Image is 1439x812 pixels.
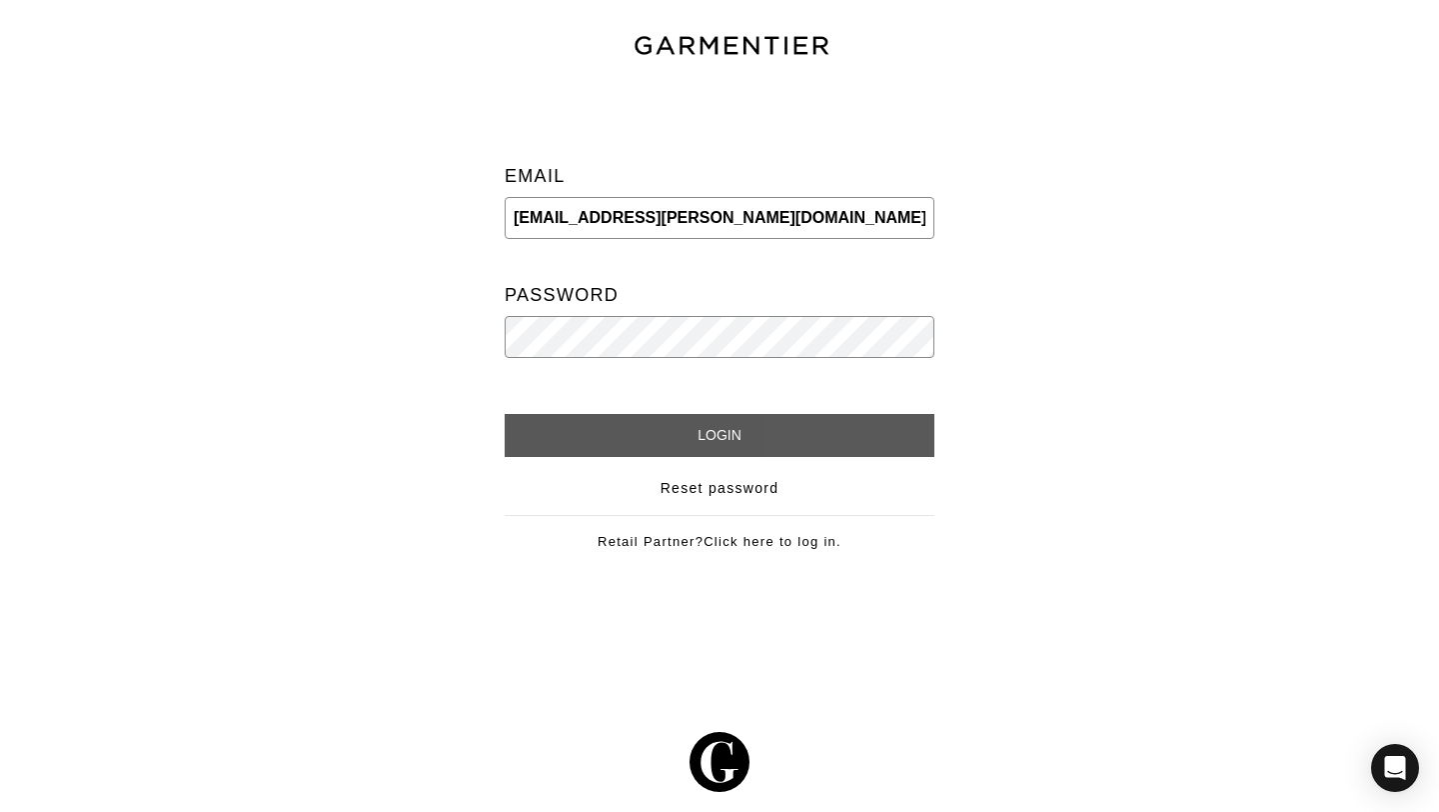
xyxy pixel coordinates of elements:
label: Email [505,156,566,197]
div: Retail Partner? [505,515,934,552]
img: garmentier-text-8466448e28d500cc52b900a8b1ac6a0b4c9bd52e9933ba870cc531a186b44329.png [632,33,831,59]
img: g-602364139e5867ba59c769ce4266a9601a3871a1516a6a4c3533f4bc45e69684.svg [690,732,749,792]
a: Click here to log in. [704,534,841,549]
a: Reset password [661,478,779,499]
div: Open Intercom Messenger [1371,744,1419,792]
label: Password [505,275,619,316]
input: Login [505,414,934,457]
